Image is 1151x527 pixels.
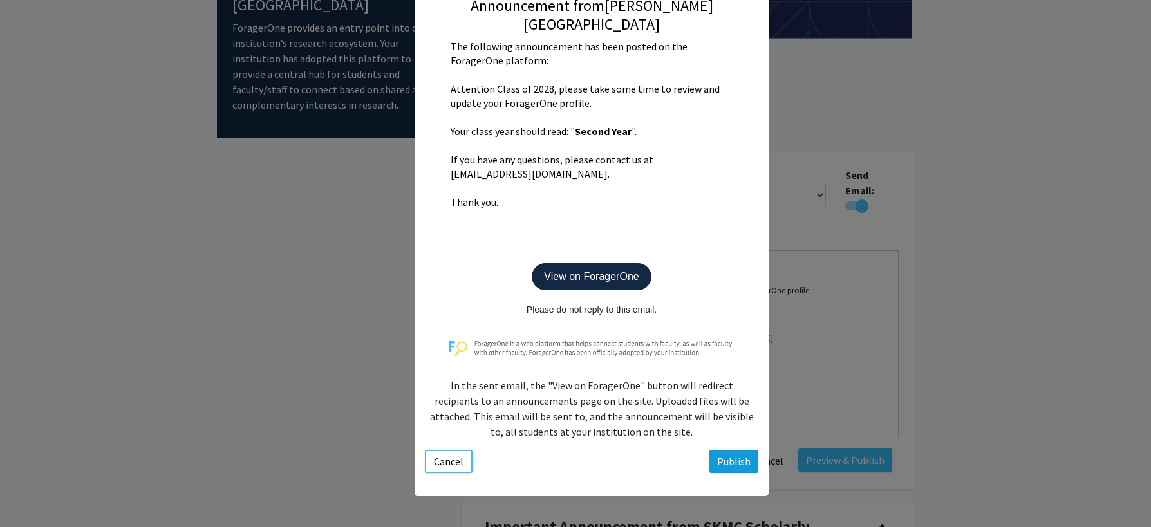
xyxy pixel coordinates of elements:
button: Publish [709,450,758,473]
strong: Second Year [575,125,632,138]
p: Attention Class of 2028, please take some time to review and update your ForagerOne profile. [451,82,733,110]
iframe: Chat [10,469,55,517]
p: In the sent email, the "View on ForagerOne" button will redirect recipients to an announcements p... [427,378,756,439]
p: Thank you. [451,195,733,209]
button: Cancel [425,450,473,473]
span: Please do not reply to this email. [527,304,657,315]
p: View on ForagerOne [532,263,651,290]
div: The following announcement has been posted on the ForagerOne platform: [451,39,733,68]
p: If you have any questions, please contact us at [EMAIL_ADDRESS][DOMAIN_NAME]. [451,153,733,181]
p: Your class year should read: " ". [451,124,733,138]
